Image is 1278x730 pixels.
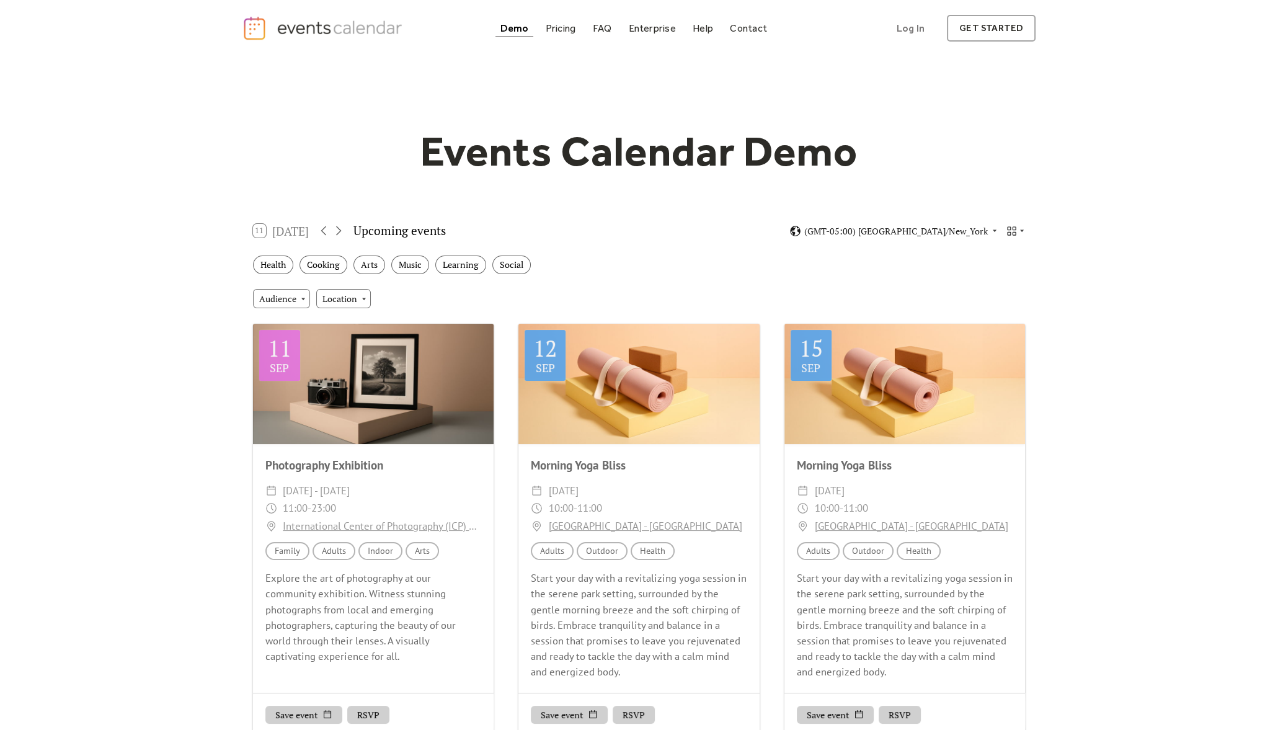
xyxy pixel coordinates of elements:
[623,20,680,37] a: Enterprise
[242,16,406,41] a: home
[500,25,529,32] div: Demo
[495,20,534,37] a: Demo
[725,20,772,37] a: Contact
[693,25,713,32] div: Help
[730,25,767,32] div: Contact
[401,126,877,177] h1: Events Calendar Demo
[588,20,617,37] a: FAQ
[688,20,718,37] a: Help
[628,25,675,32] div: Enterprise
[947,15,1036,42] a: get started
[546,25,576,32] div: Pricing
[541,20,581,37] a: Pricing
[884,15,937,42] a: Log In
[593,25,612,32] div: FAQ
